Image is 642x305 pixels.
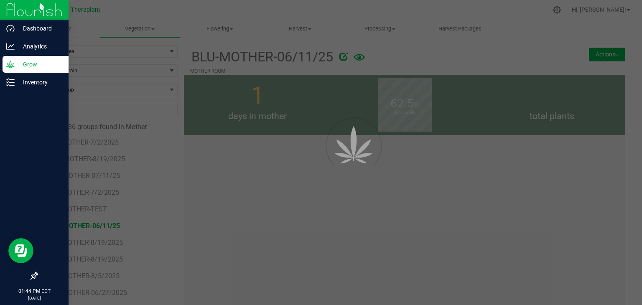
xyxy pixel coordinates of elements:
inline-svg: Inventory [6,78,15,86]
p: Inventory [15,77,65,87]
inline-svg: Dashboard [6,24,15,33]
p: Dashboard [15,23,65,33]
p: Analytics [15,41,65,51]
inline-svg: Analytics [6,42,15,51]
p: [DATE] [4,295,65,301]
p: Grow [15,59,65,69]
inline-svg: Grow [6,60,15,69]
p: 01:44 PM EDT [4,287,65,295]
iframe: Resource center [8,238,33,263]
